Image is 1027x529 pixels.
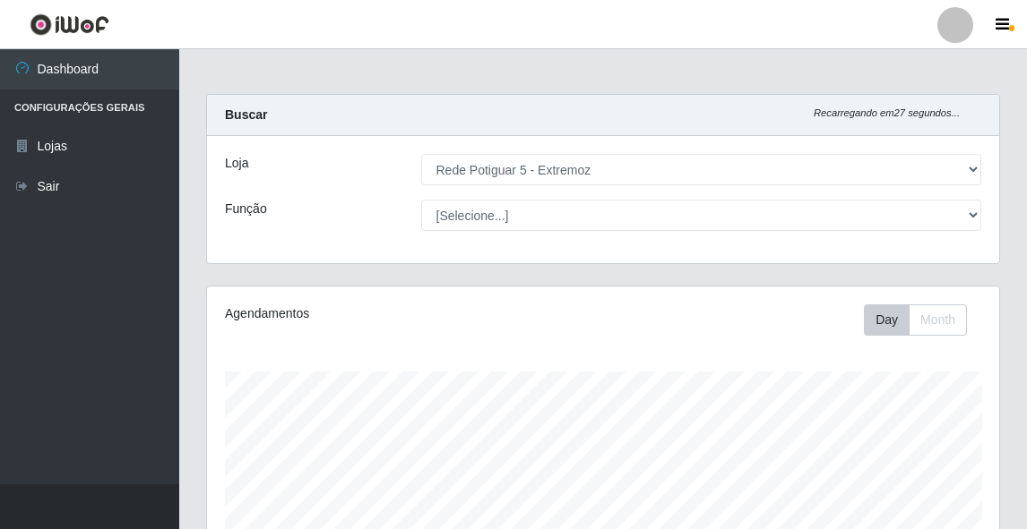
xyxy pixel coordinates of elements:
label: Função [225,200,267,218]
div: Toolbar with button groups [864,304,981,336]
button: Month [909,304,967,336]
div: First group [864,304,967,336]
i: Recarregando em 27 segundos... [814,107,960,118]
strong: Buscar [225,107,267,122]
button: Day [864,304,910,336]
img: CoreUI Logo [30,13,109,36]
div: Agendamentos [225,304,524,323]
label: Loja [225,154,248,173]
